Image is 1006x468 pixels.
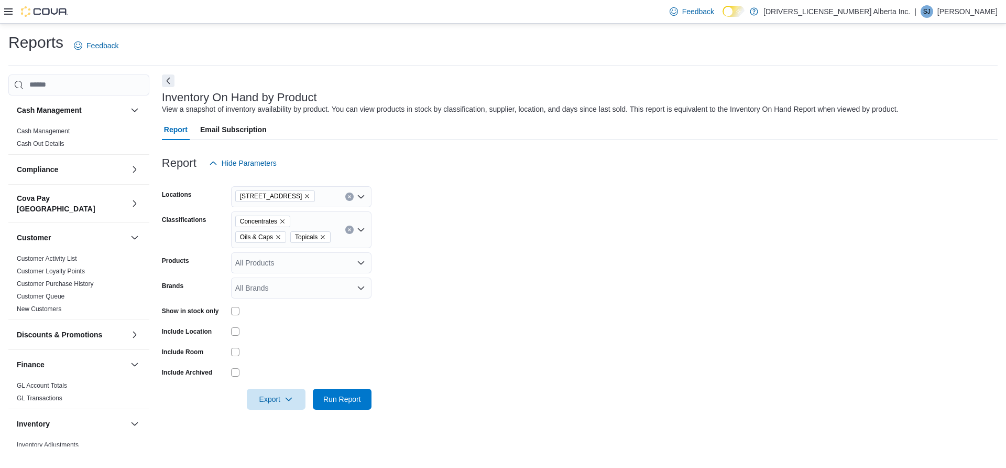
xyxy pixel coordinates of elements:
label: Locations [162,190,192,199]
label: Classifications [162,216,206,224]
label: Include Archived [162,368,212,377]
span: Topicals [290,231,331,243]
h3: Cash Management [17,105,82,115]
span: GL Account Totals [17,381,67,390]
span: Feedback [682,6,714,17]
span: Concentrates [240,216,277,227]
button: Cash Management [17,105,126,115]
a: GL Account Totals [17,382,67,389]
button: Clear input [345,226,354,234]
label: Brands [162,282,183,290]
h3: Compliance [17,164,58,175]
button: Run Report [313,389,371,410]
a: Customer Loyalty Points [17,268,85,275]
button: Remove Topicals from selection in this group [320,234,326,240]
button: Open list of options [357,226,365,234]
button: Customer [17,232,126,243]
button: Cova Pay [GEOGRAPHIC_DATA] [17,193,126,214]
a: Customer Queue [17,293,64,300]
button: Hide Parameters [205,153,281,174]
button: Open list of options [357,259,365,267]
button: Open list of options [357,193,365,201]
a: New Customers [17,305,61,313]
div: Customer [8,252,149,320]
a: Inventory Adjustments [17,441,79,449]
span: [STREET_ADDRESS] [240,191,302,201]
label: Include Room [162,348,203,356]
span: Topicals [295,232,318,242]
span: Hide Parameters [222,158,277,168]
h3: Report [162,157,196,169]
button: Inventory [128,418,141,430]
span: Oils & Caps [235,231,286,243]
button: Open list of options [357,284,365,292]
button: Remove Concentrates from selection in this group [279,218,286,225]
a: GL Transactions [17,395,62,402]
span: Feedback [86,40,118,51]
label: Include Location [162,327,212,336]
a: Customer Activity List [17,255,77,262]
h3: Finance [17,359,45,370]
span: Cash Out Details [17,140,64,148]
span: Report [164,119,188,140]
h3: Customer [17,232,51,243]
a: Customer Purchase History [17,280,94,288]
a: Cash Management [17,127,70,135]
button: Inventory [17,419,126,429]
h3: Inventory [17,419,50,429]
a: Feedback [665,1,718,22]
button: Remove Oils & Caps from selection in this group [275,234,281,240]
a: Cash Out Details [17,140,64,147]
button: Cova Pay [GEOGRAPHIC_DATA] [128,197,141,210]
p: [DRIVERS_LICENSE_NUMBER] Alberta Inc. [763,5,910,18]
span: Email Subscription [200,119,267,140]
span: Export [253,389,299,410]
span: SJ [923,5,931,18]
button: Finance [128,358,141,371]
label: Show in stock only [162,307,219,315]
span: Customer Activity List [17,254,77,263]
div: Steve Jones [921,5,933,18]
h3: Inventory On Hand by Product [162,91,317,104]
button: Finance [17,359,126,370]
button: Compliance [128,163,141,176]
div: Cash Management [8,125,149,154]
p: | [914,5,916,18]
button: Clear input [345,193,354,201]
label: Products [162,257,189,265]
button: Discounts & Promotions [128,328,141,341]
span: Concentrates [235,216,290,227]
img: Cova [21,6,68,17]
input: Dark Mode [723,6,745,17]
span: 6626 127th Ave NW [235,190,315,202]
span: Run Report [323,394,361,405]
a: Feedback [70,35,123,56]
span: Customer Purchase History [17,280,94,288]
div: Finance [8,379,149,409]
button: Customer [128,231,141,244]
span: Oils & Caps [240,232,273,242]
button: Cash Management [128,104,141,116]
span: Inventory Adjustments [17,441,79,449]
div: View a snapshot of inventory availability by product. You can view products in stock by classific... [162,104,899,115]
span: New Customers [17,305,61,313]
button: Remove 6626 127th Ave NW from selection in this group [304,193,310,199]
button: Discounts & Promotions [17,329,126,340]
button: Compliance [17,164,126,175]
button: Export [247,389,305,410]
h3: Discounts & Promotions [17,329,102,340]
button: Next [162,75,174,87]
p: [PERSON_NAME] [937,5,998,18]
h1: Reports [8,32,63,53]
